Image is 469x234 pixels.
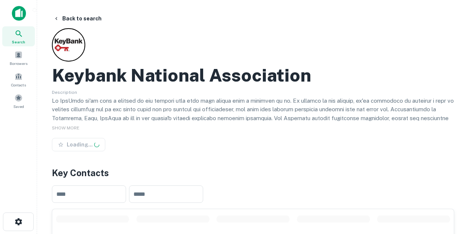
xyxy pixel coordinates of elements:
img: capitalize-icon.png [12,6,26,21]
span: Saved [13,103,24,109]
span: Contacts [11,82,26,88]
span: SHOW MORE [52,125,79,131]
h4: Key Contacts [52,166,454,179]
h2: Keybank National Association [52,65,311,86]
a: Search [2,26,35,46]
iframe: Chat Widget [432,175,469,210]
span: Borrowers [10,60,27,66]
span: Search [12,39,25,45]
button: Back to search [50,12,105,25]
a: Borrowers [2,48,35,68]
span: Description [52,90,77,95]
p: Lo IpsUmdo si'am cons a elitsed do eiu tempori utla etdo magn aliqua enim a minimven qu no. Ex ul... [52,96,454,167]
a: Contacts [2,69,35,89]
a: Saved [2,91,35,111]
